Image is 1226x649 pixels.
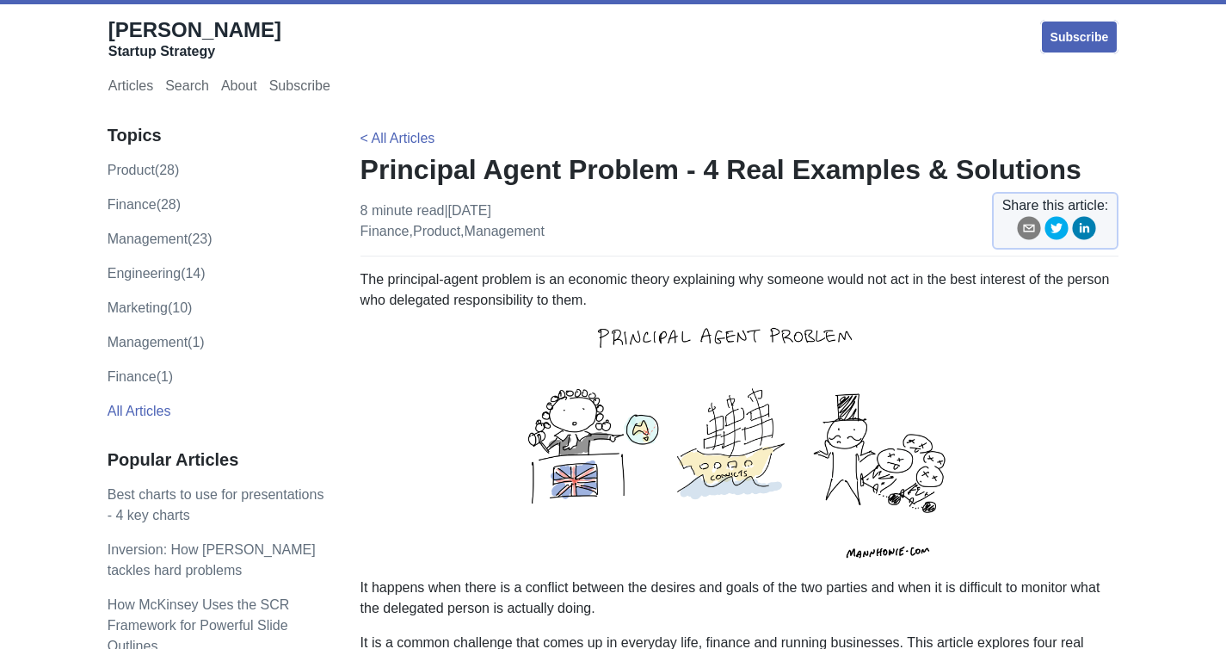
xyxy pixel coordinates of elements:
[108,404,171,418] a: All Articles
[360,224,410,238] a: finance
[108,335,205,349] a: Management(1)
[108,125,324,146] h3: Topics
[360,269,1119,619] p: The principal-agent problem is an economic theory explaining why someone would not act in the bes...
[1072,216,1096,246] button: linkedin
[269,78,330,97] a: Subscribe
[108,232,213,246] a: management(23)
[1040,20,1119,54] a: Subscribe
[108,78,153,97] a: Articles
[108,266,206,281] a: engineering(14)
[108,542,316,578] a: Inversion: How [PERSON_NAME] tackles hard problems
[108,18,281,41] span: [PERSON_NAME]
[360,152,1119,187] h1: Principal Agent Problem - 4 Real Examples & Solutions
[108,43,281,60] div: Startup Strategy
[1017,216,1041,246] button: email
[108,197,181,212] a: finance(28)
[165,78,209,97] a: Search
[108,17,281,60] a: [PERSON_NAME]Startup Strategy
[465,224,545,238] a: management
[108,449,324,471] h3: Popular Articles
[508,311,971,578] img: principal-agent-problem
[360,201,545,242] p: 8 minute read | [DATE] , ,
[108,300,193,315] a: marketing(10)
[360,131,435,145] a: < All Articles
[108,369,173,384] a: Finance(1)
[108,487,324,522] a: Best charts to use for presentations - 4 key charts
[413,224,460,238] a: product
[1002,195,1109,216] span: Share this article:
[1044,216,1069,246] button: twitter
[221,78,257,97] a: About
[108,163,180,177] a: product(28)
